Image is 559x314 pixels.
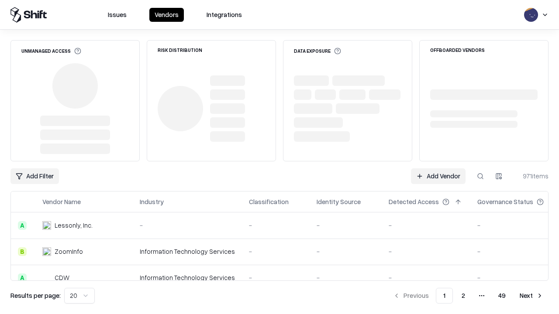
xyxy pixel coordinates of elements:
[477,221,558,230] div: -
[18,221,27,230] div: A
[249,247,303,256] div: -
[491,288,513,304] button: 49
[294,48,341,55] div: Data Exposure
[436,288,453,304] button: 1
[477,273,558,282] div: -
[430,48,485,52] div: Offboarded Vendors
[42,247,51,256] img: ZoomInfo
[477,247,558,256] div: -
[42,197,81,206] div: Vendor Name
[201,8,247,22] button: Integrations
[21,48,81,55] div: Unmanaged Access
[103,8,132,22] button: Issues
[10,168,59,184] button: Add Filter
[140,273,235,282] div: Information Technology Services
[140,247,235,256] div: Information Technology Services
[455,288,472,304] button: 2
[10,291,61,300] p: Results per page:
[514,171,549,181] div: 971 items
[149,8,184,22] button: Vendors
[55,247,83,256] div: ZoomInfo
[55,221,93,230] div: Lessonly, Inc.
[317,247,375,256] div: -
[249,221,303,230] div: -
[140,221,235,230] div: -
[317,197,361,206] div: Identity Source
[42,273,51,282] img: CDW
[249,197,289,206] div: Classification
[388,288,549,304] nav: pagination
[389,197,439,206] div: Detected Access
[140,197,164,206] div: Industry
[389,273,463,282] div: -
[42,221,51,230] img: Lessonly, Inc.
[389,221,463,230] div: -
[55,273,69,282] div: CDW
[158,48,202,52] div: Risk Distribution
[18,247,27,256] div: B
[317,221,375,230] div: -
[389,247,463,256] div: -
[477,197,533,206] div: Governance Status
[514,288,549,304] button: Next
[18,273,27,282] div: A
[317,273,375,282] div: -
[249,273,303,282] div: -
[411,168,466,184] a: Add Vendor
